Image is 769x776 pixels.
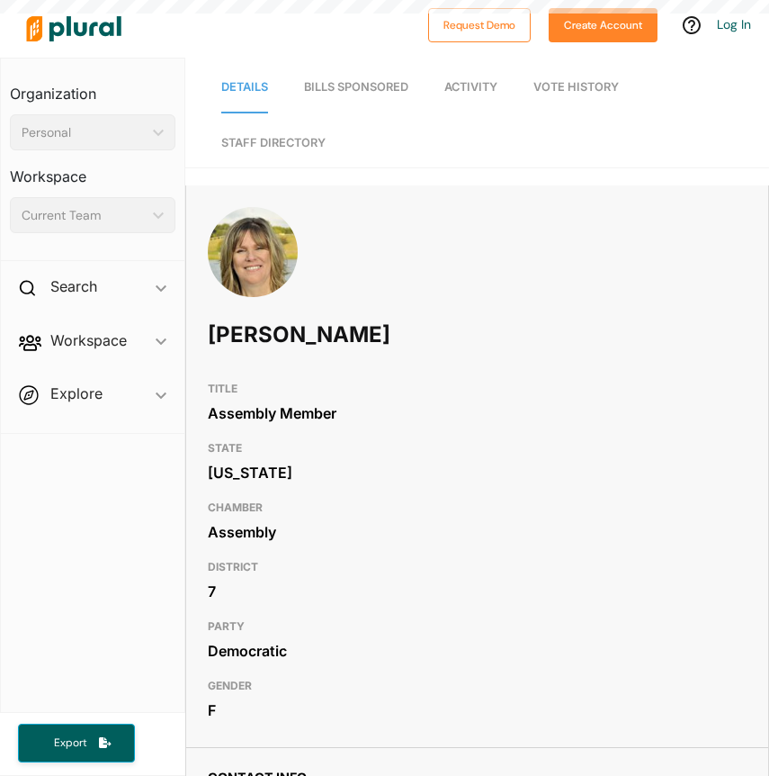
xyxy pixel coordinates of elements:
a: Request Demo [428,14,531,33]
h3: GENDER [208,675,747,697]
a: Activity [444,62,497,113]
h3: DISTRICT [208,556,747,578]
div: 7 [208,578,747,605]
a: Staff Directory [221,118,326,167]
h3: Workspace [10,150,175,190]
button: Create Account [549,8,657,42]
span: Vote History [533,80,619,94]
button: Request Demo [428,8,531,42]
h1: [PERSON_NAME] [208,308,532,362]
span: Details [221,80,268,94]
div: Assembly Member [208,400,747,427]
h3: Organization [10,68,175,107]
button: Export [18,724,135,762]
div: Personal [22,123,146,142]
a: Vote History [533,62,619,113]
h3: CHAMBER [208,497,747,519]
span: Bills Sponsored [304,80,408,94]
span: Activity [444,80,497,94]
div: Assembly [208,519,747,546]
h2: Search [50,276,97,296]
div: Democratic [208,637,747,664]
div: Current Team [22,206,146,225]
img: Headshot of Carol Murphy [208,207,298,338]
h3: PARTY [208,616,747,637]
div: [US_STATE] [208,459,747,486]
a: Log In [717,16,751,32]
h3: TITLE [208,378,747,400]
span: Export [41,735,99,751]
a: Details [221,62,268,113]
a: Create Account [549,14,657,33]
div: F [208,697,747,724]
a: Bills Sponsored [304,62,408,113]
h3: STATE [208,438,747,459]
